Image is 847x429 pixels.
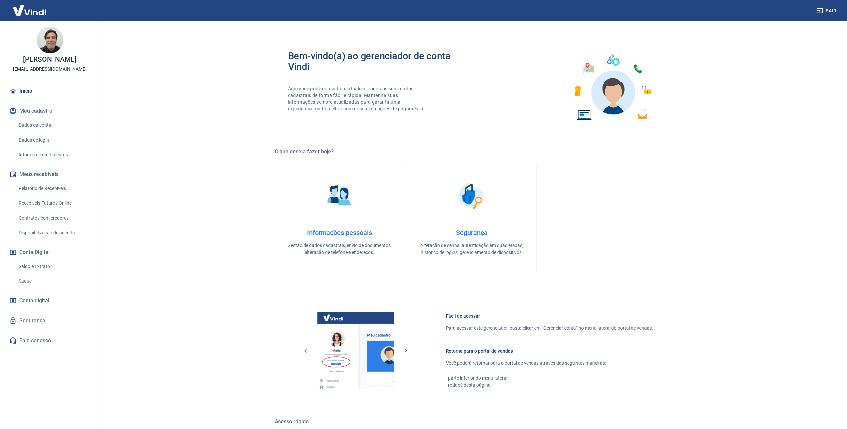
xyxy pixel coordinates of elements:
[275,148,669,155] h5: O que deseja fazer hoje?
[317,312,394,389] img: Imagem da dashboard mostrando o botão de gerenciar conta na sidebar no lado esquerdo
[8,167,92,182] button: Meus recebíveis
[16,148,92,162] a: Informe de rendimentos
[16,260,92,273] a: Saldo e Extrato
[446,360,653,367] p: Você poderá retornar para o portal de vendas através das seguintes maneiras:
[446,313,653,319] h6: Fácil de acessar
[16,133,92,147] a: Dados de login
[446,348,653,354] h6: Retorne para o portal de vendas
[16,274,92,288] a: Saque
[446,375,653,382] p: - parte inferior do menu lateral
[16,196,92,210] a: Recebíveis Futuros Online
[815,5,839,17] button: Sair
[8,84,92,98] a: Início
[16,182,92,195] a: Relatório de Recebíveis
[8,245,92,260] button: Conta Digital
[446,325,653,332] p: Para acessar este gerenciador, basta clicar em “Gerenciar conta” no menu lateral do portal de ven...
[13,66,87,73] p: [EMAIL_ADDRESS][DOMAIN_NAME]
[8,293,92,308] a: Conta digital
[8,333,92,348] a: Fale conosco
[418,229,526,237] h4: Segurança
[288,85,426,112] p: Aqui você pode consultar e atualizar todos os seus dados cadastrais de forma fácil e rápida. Mant...
[286,229,393,237] h4: Informações pessoais
[16,226,92,240] a: Disponibilização de agenda
[8,313,92,328] a: Segurança
[8,0,51,21] img: Vindi
[288,51,472,72] h2: Bem-vindo(a) ao gerenciador de conta Vindi
[275,163,404,272] a: Informações pessoaisInformações pessoaisGestão de dados cadastrais, envio de documentos, alteraçã...
[286,242,393,256] p: Gestão de dados cadastrais, envio de documentos, alteração de telefone e endereços.
[455,179,488,213] img: Segurança
[418,242,526,256] p: Alteração de senha, autenticação em duas etapas, histórico de logins, gerenciamento de dispositivos.
[569,51,656,124] img: Imagem de um avatar masculino com diversos icones exemplificando as funcionalidades do gerenciado...
[407,163,537,272] a: SegurançaSegurançaAlteração de senha, autenticação em duas etapas, histórico de logins, gerenciam...
[16,211,92,225] a: Contratos com credores
[323,179,356,213] img: Informações pessoais
[446,382,653,389] p: - rodapé desta página
[16,118,92,132] a: Dados da conta
[275,418,669,425] h5: Acesso rápido
[23,56,76,63] p: [PERSON_NAME]
[37,27,63,53] img: bb6d714f-b8c0-4c68-985a-61a3967f01d2.jpeg
[19,296,49,305] span: Conta digital
[8,104,92,118] button: Meu cadastro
